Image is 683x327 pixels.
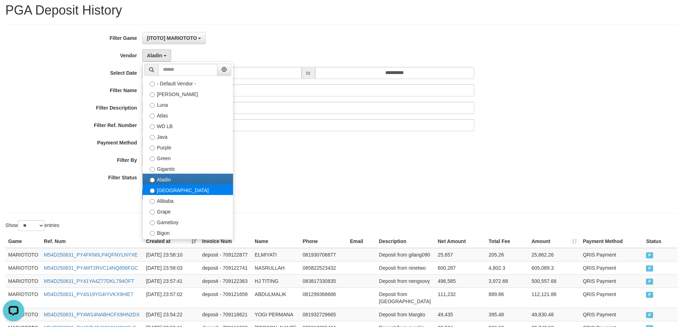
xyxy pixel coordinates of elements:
input: Purple [150,146,155,151]
td: Deposit from Margito [376,308,435,321]
td: 49,435 [435,308,486,321]
a: M54D250831_PY4MT2RVC14NQ856FGC [44,265,138,271]
td: QRIS Payment [580,288,643,308]
td: 3,972.68 [486,274,529,288]
td: deposit - 709122741 [199,261,252,274]
th: Ref. Num [41,235,143,248]
a: M54D250831_PY4FKN0LP4QFNYLNYXE [44,252,138,258]
input: Grape [150,210,155,215]
th: Payment Method [580,235,643,248]
input: - Default Vendor - [150,81,155,86]
td: deposit - 709122363 [199,274,252,288]
label: Green [143,152,233,163]
td: deposit - 709121659 [199,288,252,308]
td: deposit - 709118621 [199,308,252,321]
span: PAID [646,292,653,298]
td: YOGI PERMANA [252,308,300,321]
td: 496,585 [435,274,486,288]
td: 395.48 [486,308,529,321]
td: MARIOTOTO [5,288,41,308]
td: 081930706877 [300,248,347,262]
td: 081932729665 [300,308,347,321]
th: Game [5,235,41,248]
td: ABDULMALIK [252,288,300,308]
label: Grape [143,206,233,216]
td: QRIS Payment [580,274,643,288]
span: PAID [646,279,653,285]
input: Gameboy [150,220,155,225]
label: Show entries [5,220,59,231]
td: Deposit from ninetwo [376,261,435,274]
span: PAID [646,265,653,271]
td: MARIOTOTO [5,274,41,288]
input: Bigon [150,231,155,236]
label: WD LB [143,120,233,131]
a: M54D250831_PY41YA4Z77DKL794OFT [44,278,134,284]
td: 205.26 [486,248,529,262]
td: 081299368686 [300,288,347,308]
select: Showentries [18,220,44,231]
td: QRIS Payment [580,308,643,321]
td: 4,802.3 [486,261,529,274]
label: [PERSON_NAME] [143,88,233,99]
span: Aladin [147,53,162,58]
input: Gigantic [150,167,155,172]
td: 25,862.26 [529,248,580,262]
td: HJ TITING [252,274,300,288]
td: ELMIYATI [252,248,300,262]
th: Total Fee [486,235,529,248]
input: [GEOGRAPHIC_DATA] [150,188,155,193]
label: [GEOGRAPHIC_DATA] [143,184,233,195]
th: Name [252,235,300,248]
label: Java [143,131,233,142]
label: Gigantic [143,163,233,174]
input: Luna [150,103,155,108]
td: 25,657 [435,248,486,262]
td: [DATE] 23:54:22 [143,308,200,321]
input: Green [150,156,155,161]
input: Java [150,135,155,140]
th: Status [643,235,678,248]
td: MARIOTOTO [5,261,41,274]
td: Deposit from gilang090 [376,248,435,262]
td: Deposit from [GEOGRAPHIC_DATA] [376,288,435,308]
td: 49,830.48 [529,308,580,321]
td: deposit - 709122877 [199,248,252,262]
input: WD LB [150,124,155,129]
td: 112,121.86 [529,288,580,308]
button: [ITOTO] MARIOTOTO [142,32,206,44]
td: 605,089.3 [529,261,580,274]
td: MARIOTOTO [5,248,41,262]
span: [ITOTO] MARIOTOTO [147,35,197,41]
td: [DATE] 23:57:02 [143,288,200,308]
th: Amount: activate to sort column ascending [529,235,580,248]
label: Purple [143,142,233,152]
td: QRIS Payment [580,248,643,262]
td: 889.86 [486,288,529,308]
a: M54D250831_PY4S19YG4IYVKX9HIE7 [44,291,133,297]
label: Alibaba [143,195,233,206]
label: - Default Vendor - [143,78,233,88]
th: Created at: activate to sort column ascending [143,235,200,248]
button: Open LiveChat chat widget [3,3,24,24]
label: Atlas [143,110,233,120]
h1: PGA Deposit History [5,3,678,17]
a: M54D250831_PY4W14NABHCFX9HN2DX [44,312,139,317]
input: [PERSON_NAME] [150,92,155,97]
span: to [302,67,315,79]
td: [DATE] 23:58:10 [143,248,200,262]
td: 111,232 [435,288,486,308]
label: Allstar [143,238,233,248]
button: Aladin [142,49,171,62]
td: 085822523432 [300,261,347,274]
th: Description [376,235,435,248]
th: Invoice Num [199,235,252,248]
input: Alibaba [150,199,155,204]
th: Email [347,235,376,248]
td: 500,557.68 [529,274,580,288]
td: 600,287 [435,261,486,274]
th: Net Amount [435,235,486,248]
label: Luna [143,99,233,110]
label: Gameboy [143,216,233,227]
td: [DATE] 23:57:41 [143,274,200,288]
